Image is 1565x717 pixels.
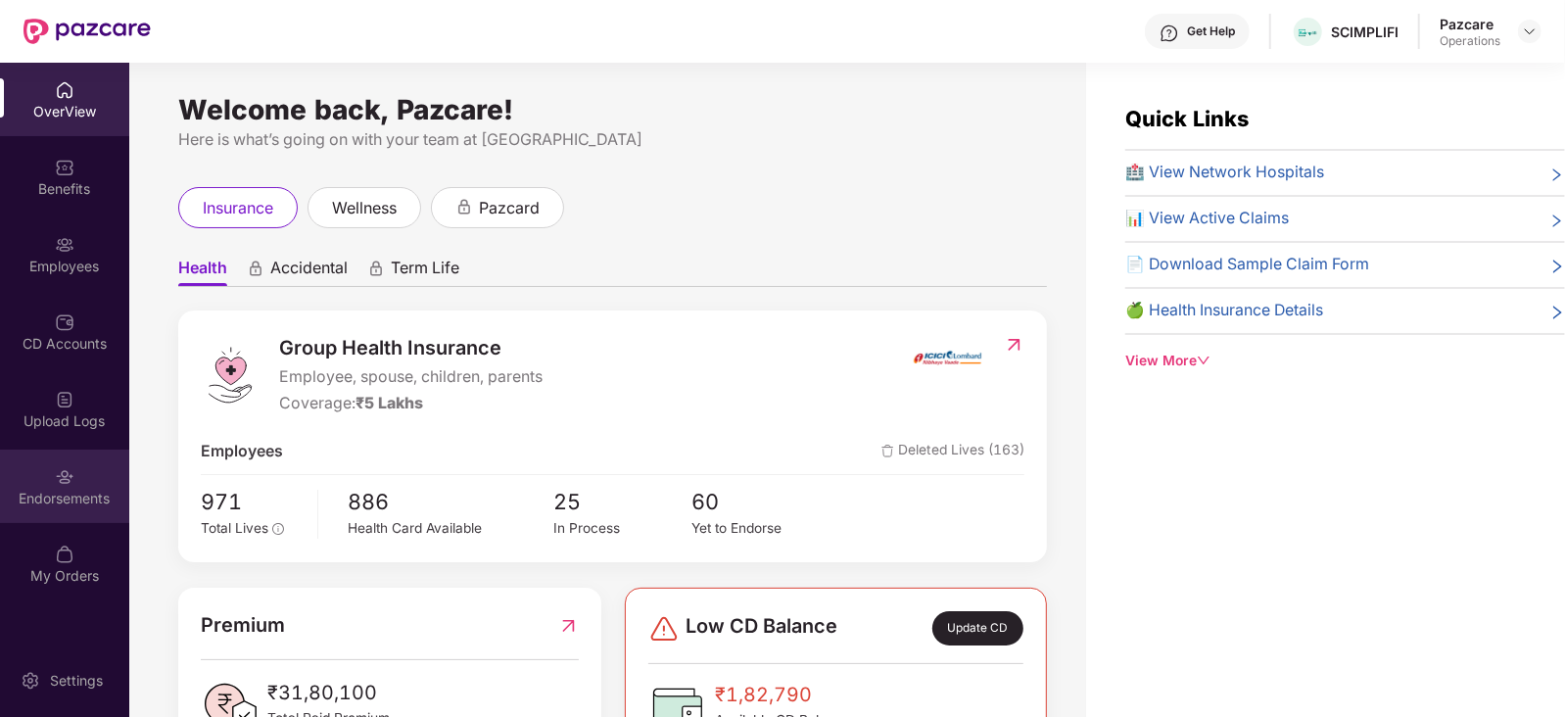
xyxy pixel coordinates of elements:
div: Yet to Endorse [691,518,829,540]
img: insurerIcon [911,333,984,382]
span: 60 [691,485,829,518]
div: Health Card Available [348,518,553,540]
span: 🏥 View Network Hospitals [1125,161,1324,185]
img: deleteIcon [881,445,894,457]
img: RedirectIcon [558,610,579,641]
span: Health [178,258,227,286]
span: ₹31,80,100 [267,678,390,708]
span: right [1549,211,1565,231]
span: ₹5 Lakhs [356,394,423,412]
span: Employees [201,440,283,464]
img: RedirectIcon [1004,335,1024,355]
span: 886 [348,485,553,518]
span: wellness [332,196,397,220]
img: svg+xml;base64,PHN2ZyBpZD0iVXBsb2FkX0xvZ3MiIGRhdGEtbmFtZT0iVXBsb2FkIExvZ3MiIHhtbG5zPSJodHRwOi8vd3... [55,390,74,409]
div: In Process [554,518,691,540]
img: transparent%20(1).png [1294,25,1322,40]
span: right [1549,257,1565,277]
img: svg+xml;base64,PHN2ZyBpZD0iU2V0dGluZy0yMHgyMCIgeG1sbnM9Imh0dHA6Ly93d3cudzMub3JnLzIwMDAvc3ZnIiB3aW... [21,671,40,691]
span: right [1549,303,1565,323]
img: New Pazcare Logo [24,19,151,44]
span: pazcard [479,196,540,220]
div: Operations [1440,33,1500,49]
span: 🍏 Health Insurance Details [1125,299,1323,323]
div: Get Help [1187,24,1235,39]
img: svg+xml;base64,PHN2ZyBpZD0iRGFuZ2VyLTMyeDMyIiB4bWxucz0iaHR0cDovL3d3dy53My5vcmcvMjAwMC9zdmciIHdpZH... [648,613,680,645]
span: Quick Links [1125,106,1249,131]
div: SCIMPLIFI [1331,23,1399,41]
span: Term Life [391,258,459,286]
img: svg+xml;base64,PHN2ZyBpZD0iQmVuZWZpdHMiIHhtbG5zPSJodHRwOi8vd3d3LnczLm9yZy8yMDAwL3N2ZyIgd2lkdGg9Ij... [55,158,74,177]
div: Coverage: [279,392,543,416]
div: Here is what’s going on with your team at [GEOGRAPHIC_DATA] [178,127,1047,152]
div: Pazcare [1440,15,1500,33]
span: 📊 View Active Claims [1125,207,1289,231]
span: Deleted Lives (163) [881,440,1024,464]
span: Low CD Balance [686,611,837,645]
img: svg+xml;base64,PHN2ZyBpZD0iSGVscC0zMngzMiIgeG1sbnM9Imh0dHA6Ly93d3cudzMub3JnLzIwMDAvc3ZnIiB3aWR0aD... [1160,24,1179,43]
span: 📄 Download Sample Claim Form [1125,253,1369,277]
img: logo [201,346,260,405]
span: Employee, spouse, children, parents [279,365,543,390]
span: Group Health Insurance [279,333,543,363]
span: down [1197,354,1210,367]
img: svg+xml;base64,PHN2ZyBpZD0iRHJvcGRvd24tMzJ4MzIiIHhtbG5zPSJodHRwOi8vd3d3LnczLm9yZy8yMDAwL3N2ZyIgd2... [1522,24,1538,39]
div: Update CD [932,611,1023,645]
div: Welcome back, Pazcare! [178,102,1047,118]
span: Premium [201,610,285,641]
span: Total Lives [201,520,268,536]
img: svg+xml;base64,PHN2ZyBpZD0iRW5kb3JzZW1lbnRzIiB4bWxucz0iaHR0cDovL3d3dy53My5vcmcvMjAwMC9zdmciIHdpZH... [55,467,74,487]
div: Settings [44,671,109,691]
span: right [1549,165,1565,185]
span: 25 [554,485,691,518]
span: ₹1,82,790 [715,680,850,710]
span: info-circle [272,523,284,535]
span: insurance [203,196,273,220]
div: animation [247,260,264,277]
img: svg+xml;base64,PHN2ZyBpZD0iQ0RfQWNjb3VudHMiIGRhdGEtbmFtZT0iQ0QgQWNjb3VudHMiIHhtbG5zPSJodHRwOi8vd3... [55,312,74,332]
div: animation [367,260,385,277]
div: View More [1125,351,1565,372]
img: svg+xml;base64,PHN2ZyBpZD0iRW1wbG95ZWVzIiB4bWxucz0iaHR0cDovL3d3dy53My5vcmcvMjAwMC9zdmciIHdpZHRoPS... [55,235,74,255]
img: svg+xml;base64,PHN2ZyBpZD0iTXlfT3JkZXJzIiBkYXRhLW5hbWU9Ik15IE9yZGVycyIgeG1sbnM9Imh0dHA6Ly93d3cudz... [55,545,74,564]
span: Accidental [270,258,348,286]
div: animation [455,198,473,215]
img: svg+xml;base64,PHN2ZyBpZD0iSG9tZSIgeG1sbnM9Imh0dHA6Ly93d3cudzMub3JnLzIwMDAvc3ZnIiB3aWR0aD0iMjAiIG... [55,80,74,100]
span: 971 [201,485,304,518]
